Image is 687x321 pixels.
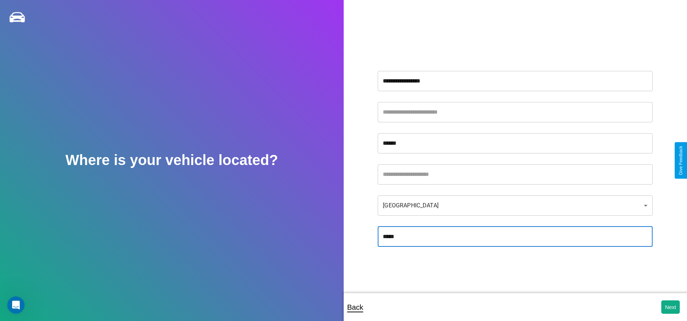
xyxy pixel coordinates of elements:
[678,146,683,175] div: Give Feedback
[66,152,278,168] h2: Where is your vehicle located?
[7,296,25,314] iframe: Intercom live chat
[378,195,653,216] div: [GEOGRAPHIC_DATA]
[347,301,363,314] p: Back
[661,300,680,314] button: Next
